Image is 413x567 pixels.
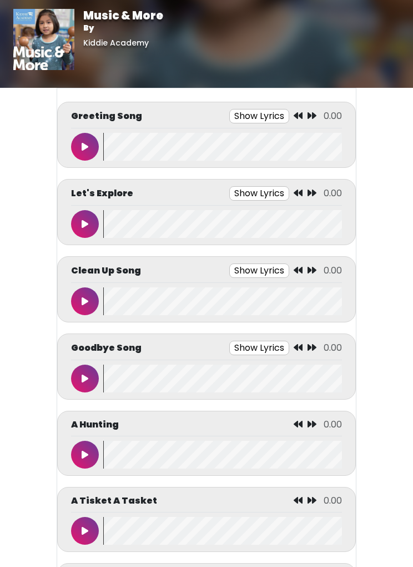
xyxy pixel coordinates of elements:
[324,110,342,122] span: 0.00
[71,418,119,431] p: A Hunting
[324,264,342,277] span: 0.00
[83,38,163,48] h6: Kiddie Academy
[83,9,163,22] h1: Music & More
[229,109,289,123] button: Show Lyrics
[229,186,289,201] button: Show Lyrics
[13,9,74,70] img: 01vrkzCYTteBT1eqlInO
[83,22,163,34] p: By
[71,110,142,123] p: Greeting Song
[324,418,342,431] span: 0.00
[71,264,141,277] p: Clean Up Song
[324,187,342,200] span: 0.00
[71,187,133,200] p: Let's Explore
[229,263,289,278] button: Show Lyrics
[71,341,142,355] p: Goodbye Song
[71,494,157,508] p: A Tisket A Tasket
[324,494,342,507] span: 0.00
[229,341,289,355] button: Show Lyrics
[324,341,342,354] span: 0.00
